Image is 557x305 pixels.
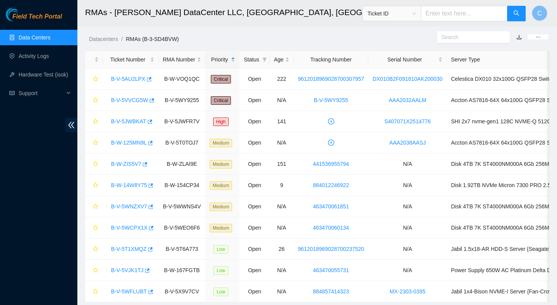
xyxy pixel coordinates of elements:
button: download [511,31,528,43]
td: Open [239,217,270,239]
a: B-V-5VVCG5W [111,97,148,103]
a: 9612018969028700237520 [298,246,364,252]
a: Akamai TechnologiesField Tech Portal [6,14,62,24]
input: Search [441,33,499,41]
td: B-V-5WY9255 [159,90,205,111]
a: Activity Logs [19,53,49,59]
span: Medium [210,203,232,211]
span: star [93,97,98,104]
span: star [93,140,98,146]
a: AAA2038AASJ [390,140,426,146]
a: B-V-5WCPX1X [111,225,147,231]
td: Open [239,196,270,217]
span: star [93,246,98,252]
button: star [89,94,99,106]
button: star [89,136,99,149]
a: B-V-5WFLUBT [111,288,147,295]
td: N/A [368,153,447,175]
button: star [89,73,99,85]
td: B-W-154CP34 [159,175,205,196]
td: B-V-5JWFR7V [159,111,205,132]
a: 884012246922 [313,182,349,188]
td: N/A [270,132,294,153]
a: B-V-5AU2LPX [111,76,145,82]
a: B-V-5WY9255 [314,97,348,103]
span: Field Tech Portal [12,13,62,20]
button: star [89,115,99,128]
a: RMAs (B-3-SD4BVW) [126,36,179,42]
button: star [89,179,99,191]
span: Ticket ID [367,8,416,19]
a: download [516,34,522,40]
span: star [93,76,98,82]
td: B-V-5T6A773 [159,239,205,260]
td: N/A [270,260,294,281]
a: S407071X2514776 [384,118,431,124]
a: B-V-5JWBKAT [111,118,146,124]
td: 141 [270,111,294,132]
button: C [532,5,547,21]
a: 463470061851 [313,203,349,210]
td: Open [239,68,270,90]
button: plus-circle [325,115,337,128]
td: 26 [270,239,294,260]
button: star [89,285,99,298]
td: N/A [270,217,294,239]
th: Tracking Number [294,51,368,68]
a: 463470055731 [313,267,349,273]
span: Medium [210,181,232,190]
td: Open [239,260,270,281]
span: plus-circle [325,140,337,146]
button: search [507,6,526,21]
a: B-W-14W8Y75 [111,182,147,188]
a: MX-2303-0395 [390,288,425,295]
td: N/A [368,239,447,260]
img: Akamai Technologies [6,8,39,21]
td: B-W-VOQ1QC [159,68,205,90]
td: Open [239,111,270,132]
td: Open [239,132,270,153]
span: star [93,268,98,274]
span: Low [214,288,228,296]
td: B-V-5WWNS4V [159,196,205,217]
span: Critical [211,96,231,105]
td: N/A [270,90,294,111]
span: star [93,225,98,231]
button: star [89,243,99,255]
span: star [93,204,98,210]
span: ellipsis [535,34,541,40]
td: B-W-167FGTB [159,260,205,281]
span: Status [244,55,259,64]
button: star [89,264,99,276]
td: 222 [270,68,294,90]
span: Support [19,85,64,101]
td: B-V-5WEO6F6 [159,217,205,239]
td: 151 [270,153,294,175]
span: Medium [210,224,232,232]
a: B-V-5T1XMQZ [111,246,147,252]
span: C [537,9,542,18]
span: star [93,182,98,189]
td: B-V-5T0TOJ7 [159,132,205,153]
span: double-left [65,118,77,132]
a: DX010B2F091610AK200030 [372,76,443,82]
a: B-W-125MN9L [111,140,147,146]
td: B-V-5X9V7CV [159,281,205,302]
td: Open [239,239,270,260]
span: / [121,36,123,42]
td: 9 [270,175,294,196]
a: Hardware Test (isok) [19,72,68,78]
span: star [93,119,98,125]
td: Open [239,175,270,196]
input: Enter text here... [421,6,507,21]
a: B-V-5WNZXV7 [111,203,147,210]
span: filter [262,57,267,62]
a: Data Centers [19,34,50,41]
span: search [513,10,519,17]
td: Open [239,153,270,175]
span: star [93,289,98,295]
span: read [9,90,15,96]
td: Open [239,281,270,302]
a: 463470060134 [313,225,349,231]
td: N/A [270,196,294,217]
